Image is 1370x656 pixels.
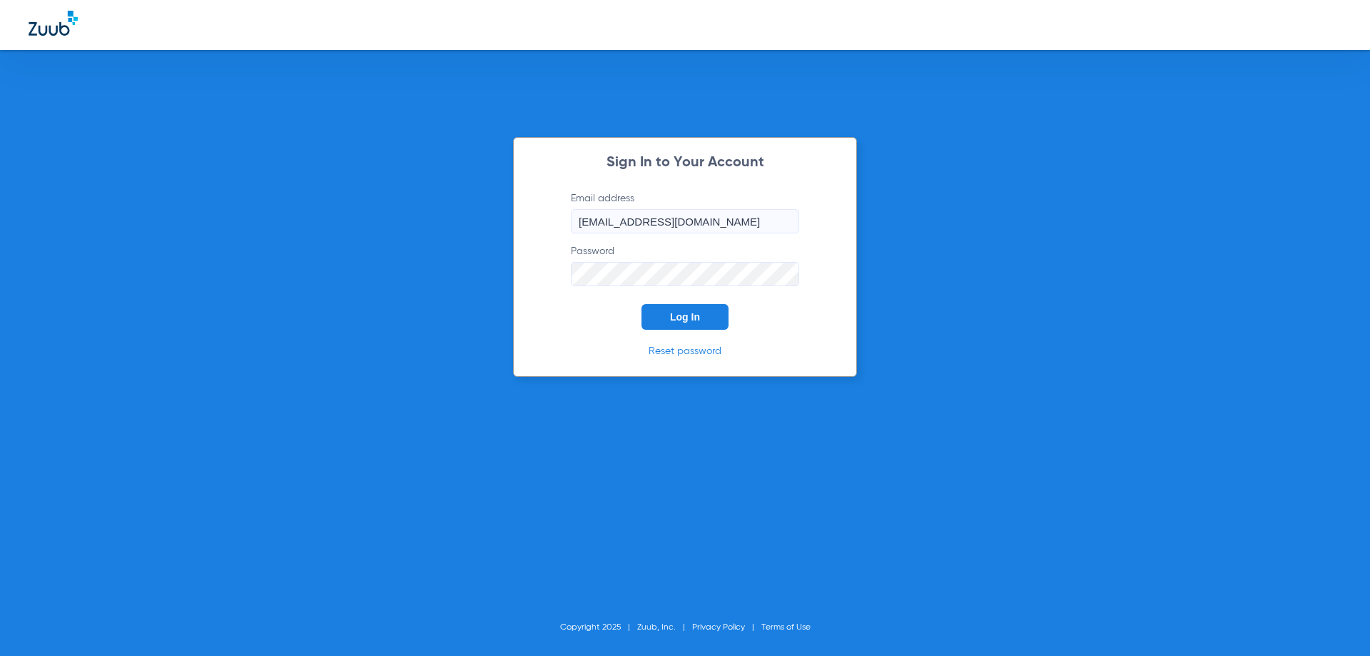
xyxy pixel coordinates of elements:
[1299,587,1370,656] iframe: Chat Widget
[571,262,799,286] input: Password
[670,311,700,323] span: Log In
[761,623,811,632] a: Terms of Use
[571,191,799,233] label: Email address
[549,156,821,170] h2: Sign In to Your Account
[641,304,729,330] button: Log In
[571,209,799,233] input: Email address
[637,620,692,635] li: Zuub, Inc.
[29,11,78,36] img: Zuub Logo
[560,620,637,635] li: Copyright 2025
[571,244,799,286] label: Password
[692,623,745,632] a: Privacy Policy
[649,346,721,356] a: Reset password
